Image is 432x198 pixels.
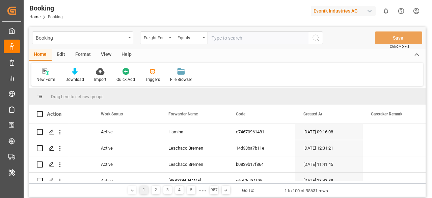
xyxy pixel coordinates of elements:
div: Freight Forwarder's Reference No. [144,33,167,41]
div: New Form [36,76,55,83]
div: Press SPACE to select this row. [29,140,69,156]
div: Booking [36,33,126,42]
div: Press SPACE to select this row. [29,124,69,140]
button: search button [309,31,323,44]
div: Format [70,49,96,61]
button: open menu [174,31,208,44]
div: Active [93,173,160,189]
a: Home [29,15,40,19]
div: Leschaco Bremen [160,140,228,156]
div: Leschaco Bremen [160,156,228,172]
button: open menu [32,31,133,44]
div: [DATE] 11:41:45 [295,156,363,172]
div: 987 [210,186,218,194]
input: Type to search [208,31,309,44]
div: Active [93,124,160,140]
div: Import [94,76,106,83]
div: 3 [163,186,172,194]
div: Active [93,140,160,156]
div: 1 [140,186,148,194]
div: Triggers [145,76,160,83]
div: Download [65,76,84,83]
div: Press SPACE to select this row. [29,173,69,189]
div: Home [29,49,52,61]
div: Action [47,111,61,117]
button: Evonik Industries AG [311,4,378,17]
div: [DATE] 09:16:08 [295,124,363,140]
div: e6af2ef81f95 [228,173,295,189]
div: c74670961481 [228,124,295,140]
button: open menu [140,31,174,44]
div: 2 [152,186,160,194]
div: Quick Add [116,76,135,83]
span: Caretaker Remark [371,112,402,116]
div: b0839b17f864 [228,156,295,172]
span: Forwarder Name [168,112,198,116]
button: Save [375,31,422,44]
div: ● ● ● [199,188,206,193]
div: 1 to 100 of 98631 rows [285,188,328,194]
span: Ctrl/CMD + S [390,44,409,49]
div: Press SPACE to select this row. [29,156,69,173]
div: 4 [175,186,184,194]
div: Equals [178,33,200,41]
span: Work Status [101,112,123,116]
span: Drag here to set row groups [51,94,104,99]
div: Active [93,156,160,172]
div: [PERSON_NAME] [160,173,228,189]
div: [DATE] 12:31:21 [295,140,363,156]
span: Code [236,112,245,116]
div: Booking [29,3,63,13]
span: Created At [303,112,322,116]
div: 14d38ba7b11e [228,140,295,156]
div: [DATE] 13:43:38 [295,173,363,189]
div: View [96,49,116,61]
div: Edit [52,49,70,61]
button: show 0 new notifications [378,3,394,19]
div: Hamina [160,124,228,140]
div: Evonik Industries AG [311,6,376,16]
div: 5 [187,186,195,194]
div: Help [116,49,137,61]
button: Help Center [394,3,409,19]
div: Go To: [242,187,254,194]
div: File Browser [170,76,192,83]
